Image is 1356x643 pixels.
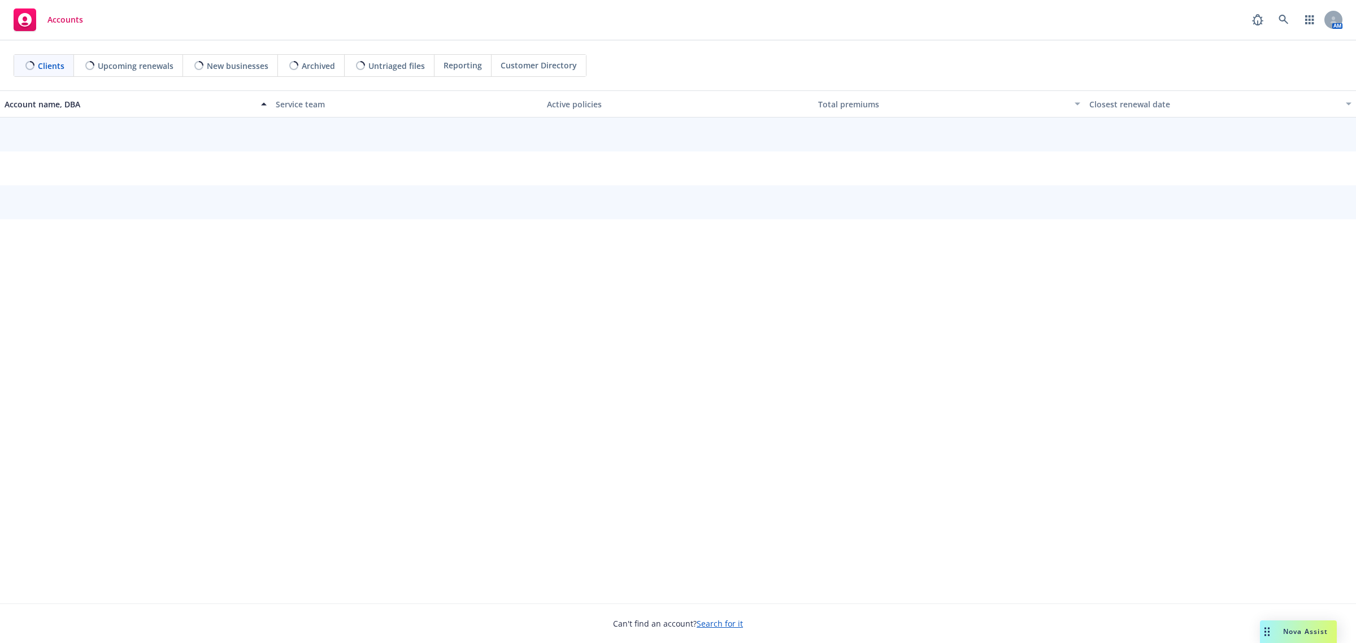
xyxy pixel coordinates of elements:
[1089,98,1339,110] div: Closest renewal date
[1272,8,1295,31] a: Search
[207,60,268,72] span: New businesses
[613,618,743,629] span: Can't find an account?
[368,60,425,72] span: Untriaged files
[5,98,254,110] div: Account name, DBA
[9,4,88,36] a: Accounts
[542,90,814,118] button: Active policies
[47,15,83,24] span: Accounts
[814,90,1085,118] button: Total premiums
[98,60,173,72] span: Upcoming renewals
[444,59,482,71] span: Reporting
[1085,90,1356,118] button: Closest renewal date
[1283,627,1328,636] span: Nova Assist
[1260,620,1337,643] button: Nova Assist
[38,60,64,72] span: Clients
[1298,8,1321,31] a: Switch app
[818,98,1068,110] div: Total premiums
[697,618,743,629] a: Search for it
[276,98,538,110] div: Service team
[271,90,542,118] button: Service team
[1246,8,1269,31] a: Report a Bug
[1260,620,1274,643] div: Drag to move
[302,60,335,72] span: Archived
[547,98,809,110] div: Active policies
[501,59,577,71] span: Customer Directory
